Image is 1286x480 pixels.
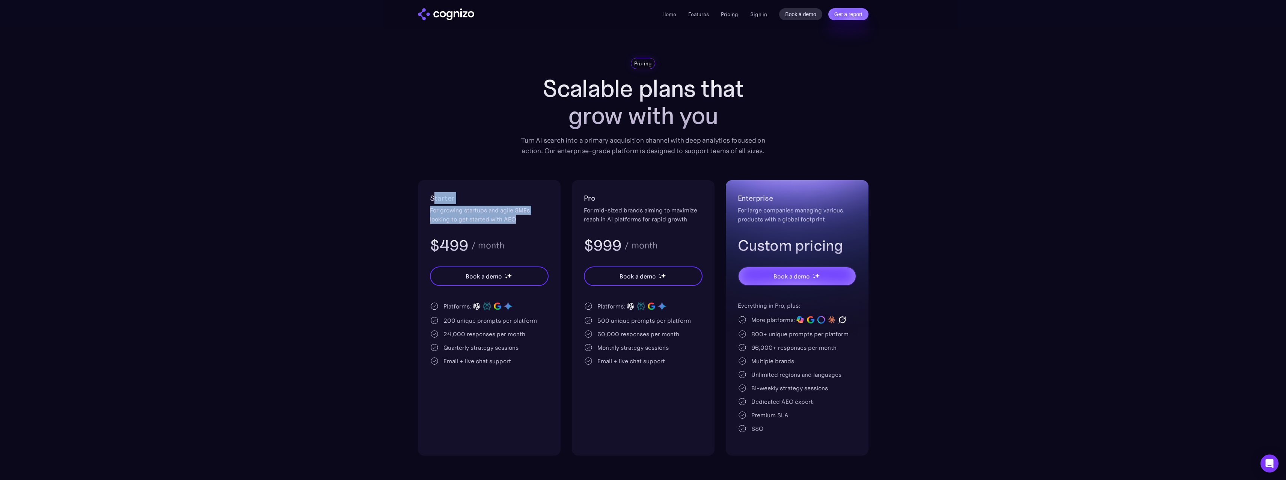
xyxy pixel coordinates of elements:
img: star [813,276,816,279]
a: Book a demo [779,8,822,20]
div: 24,000 responses per month [443,330,525,339]
img: star [507,273,512,278]
img: star [815,273,820,278]
div: Book a demo [620,272,656,281]
a: Home [662,11,676,18]
a: Book a demostarstarstar [430,266,549,286]
div: Book a demo [773,272,810,281]
div: Dedicated AEO expert [751,397,813,406]
a: Book a demostarstarstar [584,266,703,286]
div: More platforms: [751,315,795,324]
a: Book a demostarstarstar [738,266,856,286]
div: / month [624,241,657,250]
h3: $499 [430,236,469,255]
div: Premium SLA [751,411,788,420]
div: Everything in Pro, plus: [738,301,856,310]
div: For mid-sized brands aiming to maximize reach in AI platforms for rapid growth [584,206,703,224]
div: For large companies managing various products with a global footprint [738,206,856,224]
img: star [659,276,662,279]
h2: Enterprise [738,192,856,204]
a: Features [688,11,709,18]
div: 200 unique prompts per platform [443,316,537,325]
div: Quarterly strategy sessions [443,343,519,352]
a: Get a report [828,8,868,20]
div: 800+ unique prompts per platform [751,330,849,339]
h3: Custom pricing [738,236,856,255]
div: Book a demo [466,272,502,281]
div: Unlimited regions and languages [751,370,841,379]
h1: Scalable plans that grow with you [516,75,771,129]
a: Sign in [750,10,767,19]
div: Email + live chat support [597,357,665,366]
h2: Pro [584,192,703,204]
div: 96,000+ responses per month [751,343,837,352]
img: star [813,274,814,275]
img: star [505,274,506,275]
a: home [418,8,474,20]
a: Pricing [721,11,738,18]
div: Email + live chat support [443,357,511,366]
div: Platforms: [597,302,625,311]
div: Pricing [634,60,652,67]
div: Multiple brands [751,357,794,366]
img: star [659,274,660,275]
div: Platforms: [443,302,471,311]
div: For growing startups and agile SMEs looking to get started with AEO [430,206,549,224]
div: / month [471,241,504,250]
div: Monthly strategy sessions [597,343,669,352]
h3: $999 [584,236,622,255]
div: Bi-weekly strategy sessions [751,384,828,393]
img: star [661,273,666,278]
div: 500 unique prompts per platform [597,316,691,325]
div: SSO [751,424,763,433]
div: Open Intercom Messenger [1260,454,1278,472]
h2: Starter [430,192,549,204]
div: 60,000 responses per month [597,330,679,339]
div: Turn AI search into a primary acquisition channel with deep analytics focused on action. Our ente... [516,135,771,156]
img: cognizo logo [418,8,474,20]
img: star [505,276,508,279]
